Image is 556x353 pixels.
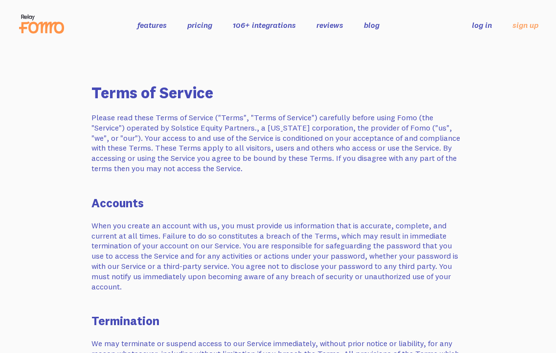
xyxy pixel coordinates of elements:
[91,315,465,327] h3: Termination
[364,20,379,30] a: blog
[91,221,465,292] p: When you create an account with us, you must provide us information that is accurate, complete, a...
[472,20,492,30] a: log in
[91,85,465,101] h2: Terms of Service
[187,20,212,30] a: pricing
[91,112,465,174] p: Please read these Terms of Service ("Terms", "Terms of Service") carefully before using Fomo (the...
[233,20,296,30] a: 106+ integrations
[137,20,167,30] a: features
[316,20,343,30] a: reviews
[512,20,538,30] a: sign up
[91,197,465,209] h3: Accounts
